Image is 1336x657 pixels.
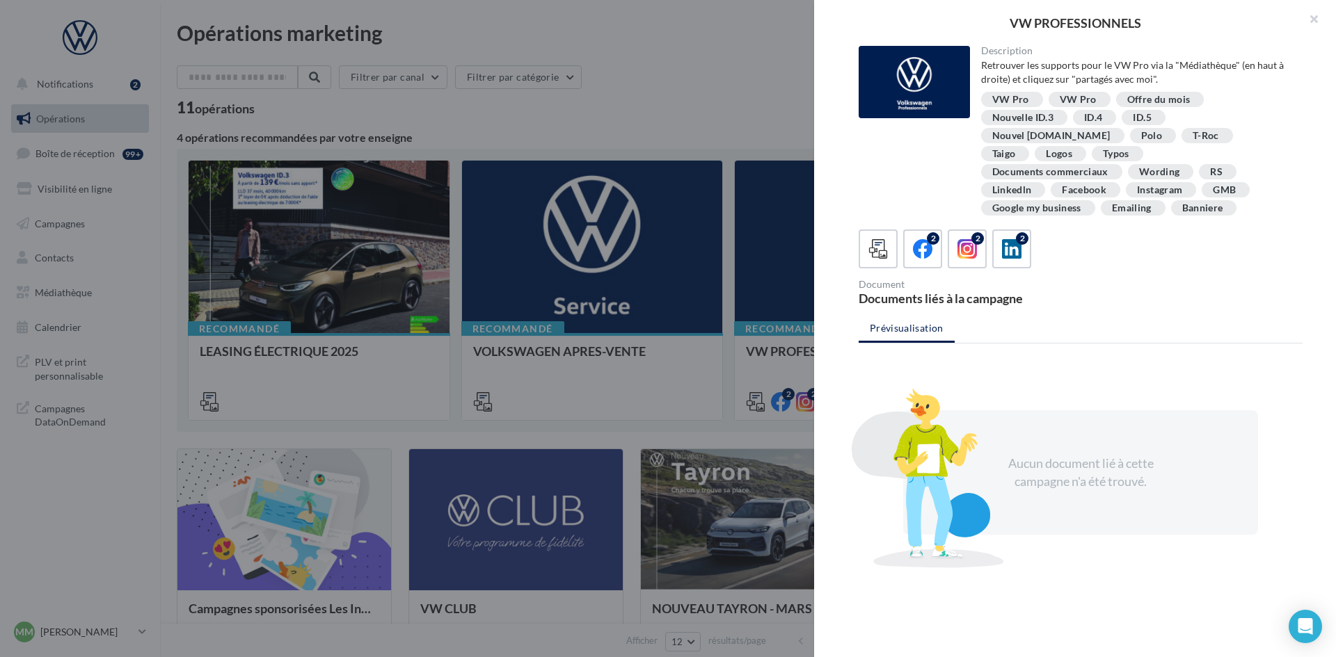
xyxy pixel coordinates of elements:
[992,203,1081,213] div: Google my business
[1193,131,1219,141] div: T-Roc
[981,58,1292,86] div: Retrouver les supports pour le VW Pro via la "Médiathèque" (en haut à droite) et cliquez sur "par...
[1060,95,1097,105] div: VW Pro
[1289,610,1322,643] div: Open Intercom Messenger
[1141,131,1162,141] div: Polo
[992,455,1169,490] div: Aucun document lié à cette campagne n'a été trouvé.
[1137,185,1182,195] div: Instagram
[1213,185,1236,195] div: GMB
[992,185,1032,195] div: Linkedln
[859,292,1075,305] div: Documents liés à la campagne
[1046,149,1072,159] div: Logos
[859,279,1075,289] div: Document
[992,149,1016,159] div: Taigo
[992,113,1054,123] div: Nouvelle ID.3
[1133,113,1151,123] div: ID.5
[992,95,1029,105] div: VW Pro
[927,232,939,245] div: 2
[971,232,984,245] div: 2
[1127,95,1191,105] div: Offre du mois
[1084,113,1102,123] div: ID.4
[992,131,1111,141] div: Nouvel [DOMAIN_NAME]
[1139,167,1179,177] div: Wording
[1062,185,1106,195] div: Facebook
[1182,203,1223,213] div: Banniere
[1112,203,1152,213] div: Emailing
[836,17,1314,29] div: VW PROFESSIONNELS
[1210,167,1223,177] div: RS
[992,167,1108,177] div: Documents commerciaux
[1103,149,1129,159] div: Typos
[981,46,1292,56] div: Description
[1016,232,1028,245] div: 2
